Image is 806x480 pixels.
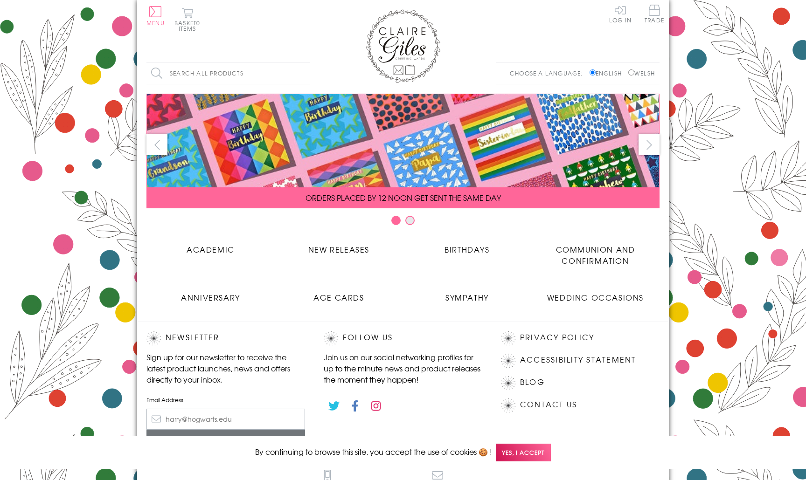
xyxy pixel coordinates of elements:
input: Search [300,63,310,84]
span: Communion and Confirmation [556,244,635,266]
span: Anniversary [181,292,240,303]
button: Carousel Page 1 (Current Slide) [391,216,401,225]
input: Welsh [628,69,634,75]
span: Birthdays [445,244,489,255]
a: Anniversary [146,285,275,303]
a: Wedding Occasions [531,285,660,303]
span: ORDERS PLACED BY 12 NOON GET SENT THE SAME DAY [306,192,501,203]
a: Birthdays [403,237,531,255]
button: next [639,134,660,155]
a: Privacy Policy [520,331,594,344]
a: Trade [645,5,664,25]
button: prev [146,134,167,155]
h2: Newsletter [146,331,305,345]
button: Basket0 items [174,7,200,31]
div: Carousel Pagination [146,215,660,230]
input: Search all products [146,63,310,84]
span: 0 items [179,19,200,33]
span: Academic [187,244,235,255]
span: Yes, I accept [496,444,551,462]
a: Academic [146,237,275,255]
a: Age Cards [275,285,403,303]
h2: Follow Us [324,331,482,345]
label: English [590,69,626,77]
p: Sign up for our newsletter to receive the latest product launches, news and offers directly to yo... [146,351,305,385]
span: Sympathy [445,292,489,303]
a: Blog [520,376,545,389]
a: Contact Us [520,398,577,411]
label: Welsh [628,69,655,77]
a: Communion and Confirmation [531,237,660,266]
a: Sympathy [403,285,531,303]
button: Carousel Page 2 [405,216,415,225]
input: English [590,69,596,75]
input: harry@hogwarts.edu [146,409,305,430]
input: Subscribe [146,430,305,451]
span: Age Cards [313,292,364,303]
a: Accessibility Statement [520,354,636,366]
p: Choose a language: [510,69,588,77]
label: Email Address [146,396,305,404]
a: New Releases [275,237,403,255]
span: Wedding Occasions [547,292,644,303]
span: New Releases [308,244,369,255]
button: Menu [146,6,165,26]
a: Log In [609,5,632,23]
span: Trade [645,5,664,23]
span: Menu [146,19,165,27]
img: Claire Giles Greetings Cards [366,9,440,83]
p: Join us on our social networking profiles for up to the minute news and product releases the mome... [324,351,482,385]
